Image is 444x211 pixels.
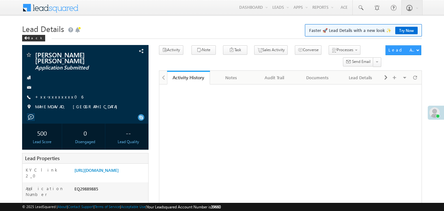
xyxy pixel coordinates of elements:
[74,167,119,173] a: [URL][DOMAIN_NAME]
[172,74,205,81] div: Activity History
[388,47,416,53] div: Lead Actions
[215,74,247,82] div: Notes
[58,204,67,209] a: About
[22,35,45,41] div: Back
[344,74,376,82] div: Lead Details
[258,74,290,82] div: Audit Trail
[147,204,221,209] span: Your Leadsquared Account Number is
[329,45,360,55] button: Processes
[22,204,221,210] span: © 2025 LeadSquared | | | | |
[67,127,103,139] div: 0
[35,104,121,110] span: MAHEMDAVAD, [GEOGRAPHIC_DATA]
[309,27,418,34] span: Faster 🚀 Lead Details with a new look ✨
[395,27,418,34] a: Try Now
[35,65,113,71] span: Application Submitted
[343,57,373,67] button: Send Email
[191,45,216,55] button: Note
[352,59,371,65] span: Send Email
[22,35,48,40] a: Back
[26,167,68,179] label: KYC link 2_0
[253,71,296,84] a: Audit Trail
[68,204,94,209] a: Contact Support
[35,52,113,63] span: [PERSON_NAME] [PERSON_NAME]
[110,139,147,145] div: Lead Quality
[73,186,148,195] div: EQ29889885
[95,204,120,209] a: Terms of Service
[337,47,353,52] span: Processes
[211,204,221,209] span: 39660
[159,45,183,55] button: Activity
[301,74,333,82] div: Documents
[24,127,60,139] div: 500
[296,71,339,84] a: Documents
[254,45,288,55] button: Sales Activity
[339,71,382,84] a: Lead Details
[35,94,83,99] a: +xx-xxxxxxxx06
[25,155,59,161] span: Lead Properties
[26,186,68,197] label: Application Number
[110,127,147,139] div: --
[295,45,321,55] button: Converse
[385,45,421,55] button: Lead Actions
[223,45,247,55] button: Task
[210,71,253,84] a: Notes
[67,139,103,145] div: Disengaged
[22,23,64,34] span: Lead Details
[167,71,210,84] a: Activity History
[121,204,146,209] a: Acceptable Use
[24,139,60,145] div: Lead Score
